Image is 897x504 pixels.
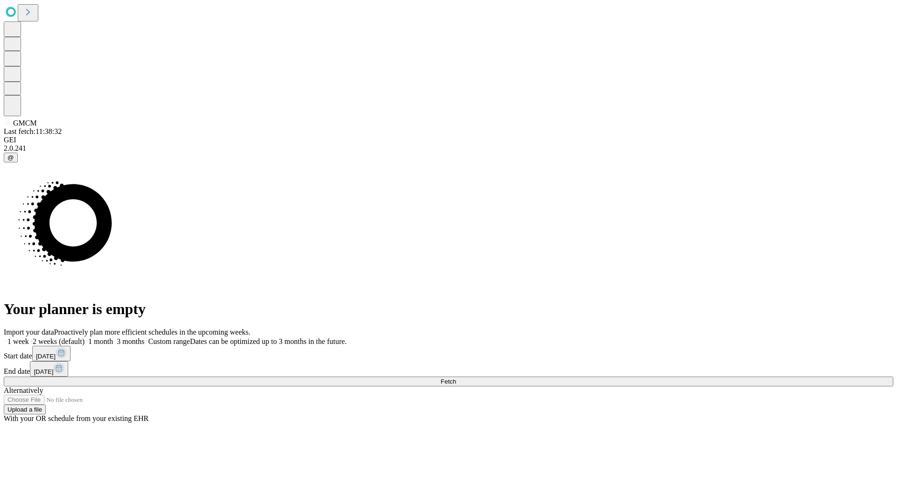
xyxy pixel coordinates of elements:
[4,377,893,386] button: Fetch
[7,337,29,345] span: 1 week
[36,353,56,360] span: [DATE]
[4,301,893,318] h1: Your planner is empty
[4,127,62,135] span: Last fetch: 11:38:32
[190,337,347,345] span: Dates can be optimized up to 3 months in the future.
[34,368,53,375] span: [DATE]
[4,153,18,162] button: @
[117,337,144,345] span: 3 months
[54,328,250,336] span: Proactively plan more efficient schedules in the upcoming weeks.
[4,346,893,361] div: Start date
[4,414,149,422] span: With your OR schedule from your existing EHR
[441,378,456,385] span: Fetch
[4,405,46,414] button: Upload a file
[33,337,85,345] span: 2 weeks (default)
[4,144,893,153] div: 2.0.241
[7,154,14,161] span: @
[4,136,893,144] div: GEI
[4,386,43,394] span: Alternatively
[13,119,37,127] span: GMCM
[4,328,54,336] span: Import your data
[32,346,71,361] button: [DATE]
[30,361,68,377] button: [DATE]
[4,361,893,377] div: End date
[88,337,113,345] span: 1 month
[148,337,190,345] span: Custom range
